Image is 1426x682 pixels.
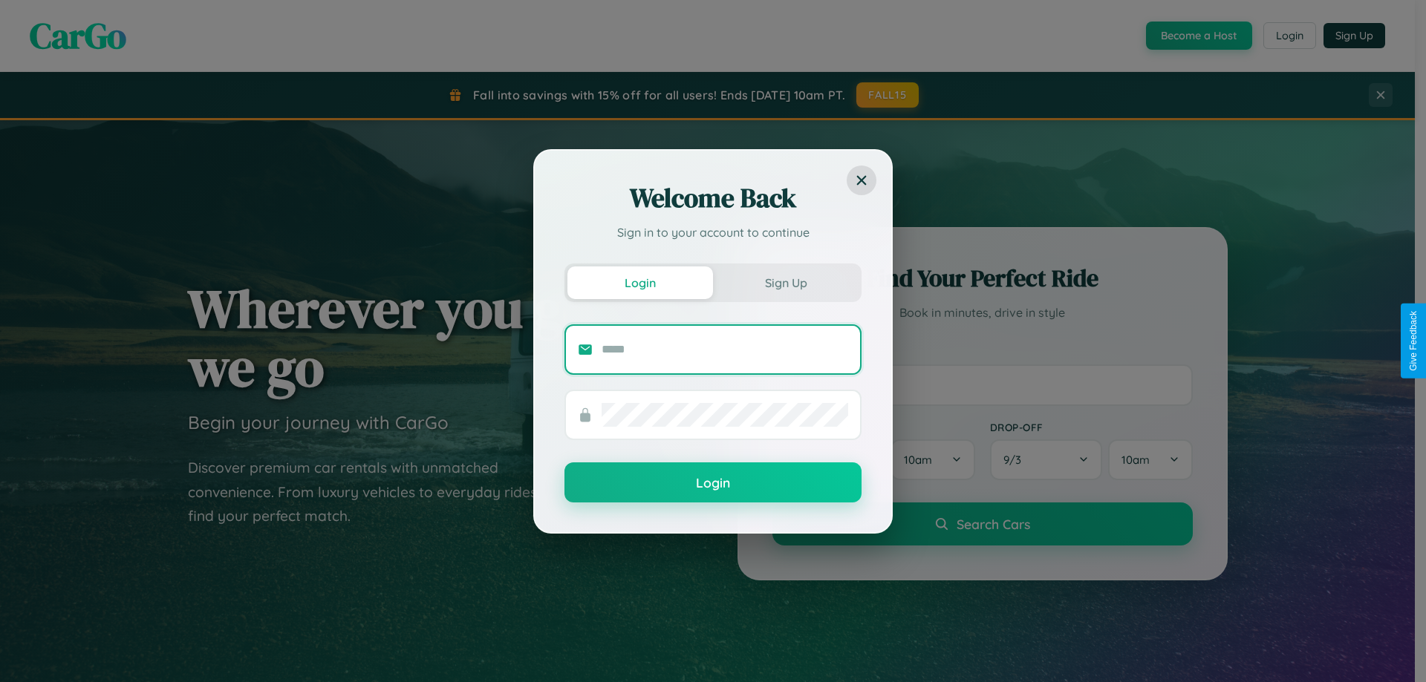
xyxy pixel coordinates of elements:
[713,266,859,299] button: Sign Up
[564,462,862,502] button: Login
[1408,311,1419,371] div: Give Feedback
[564,180,862,216] h2: Welcome Back
[567,266,713,299] button: Login
[564,223,862,241] p: Sign in to your account to continue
